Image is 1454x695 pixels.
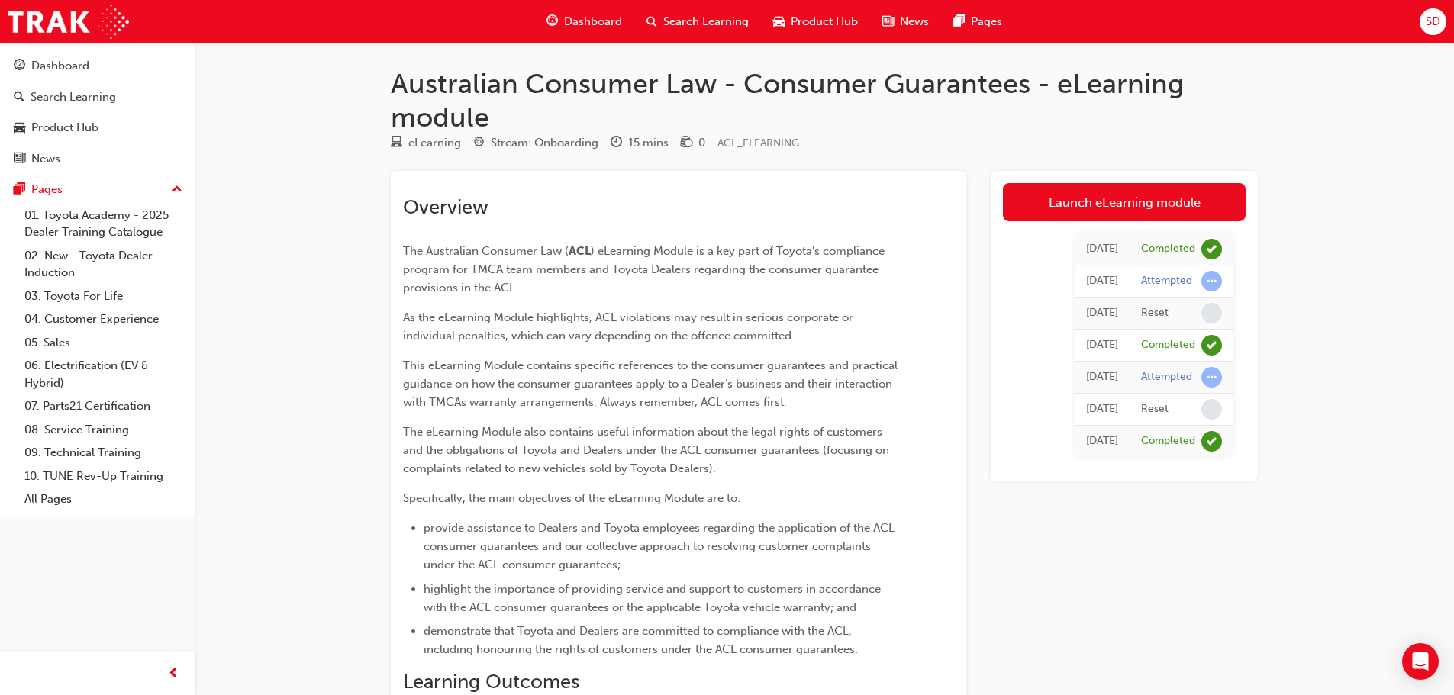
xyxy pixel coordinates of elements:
[6,83,189,111] a: Search Learning
[424,624,858,656] span: demonstrate that Toyota and Dealers are committed to compliance with the ACL, including honouring...
[14,153,25,166] span: news-icon
[681,137,692,150] span: money-icon
[18,244,189,285] a: 02. New - Toyota Dealer Induction
[14,183,25,197] span: pages-icon
[569,244,591,258] span: ACL
[628,134,669,152] div: 15 mins
[424,521,898,571] span: provide assistance to Dealers and Toyota employees regarding the application of the ACL consumer ...
[534,6,634,37] a: guage-iconDashboard
[717,137,799,150] span: Learning resource code
[1201,303,1222,323] span: learningRecordVerb_NONE-icon
[663,13,749,31] span: Search Learning
[14,121,25,135] span: car-icon
[473,134,598,153] div: Stream
[31,150,60,168] div: News
[1201,367,1222,388] span: learningRecordVerb_ATTEMPT-icon
[6,175,189,204] button: Pages
[491,134,598,152] div: Stream: Onboarding
[172,180,182,200] span: up-icon
[1141,370,1192,385] div: Attempted
[1086,433,1118,450] div: Tue Apr 12 2022 00:00:00 GMT+1000 (Australian Eastern Standard Time)
[168,664,179,684] span: prev-icon
[546,12,558,31] span: guage-icon
[1141,242,1195,256] div: Completed
[761,6,870,37] a: car-iconProduct Hub
[646,12,657,31] span: search-icon
[391,137,402,150] span: learningResourceType_ELEARNING-icon
[1141,338,1195,352] div: Completed
[611,134,669,153] div: Duration
[18,441,189,465] a: 09. Technical Training
[18,487,189,511] a: All Pages
[1086,272,1118,290] div: Thu Jan 30 2025 09:18:13 GMT+1100 (Australian Eastern Daylight Time)
[403,425,892,475] span: The eLearning Module also contains useful information about the legal rights of customers and the...
[900,13,929,31] span: News
[1201,335,1222,356] span: learningRecordVerb_COMPLETE-icon
[31,88,116,106] div: Search Learning
[1402,643,1439,680] div: Open Intercom Messenger
[391,134,461,153] div: Type
[408,134,461,152] div: eLearning
[391,67,1258,134] h1: Australian Consumer Law - Consumer Guarantees - eLearning module
[1420,8,1446,35] button: SD
[403,359,901,409] span: This eLearning Module contains specific references to the consumer guarantees and practical guida...
[1426,13,1440,31] span: SD
[791,13,858,31] span: Product Hub
[403,244,888,294] span: ) eLearning Module is a key part of Toyota’s compliance program for TMCA team members and Toyota ...
[1086,368,1118,386] div: Fri Apr 05 2024 11:55:46 GMT+1100 (Australian Eastern Daylight Time)
[564,13,622,31] span: Dashboard
[18,465,189,488] a: 10. TUNE Rev-Up Training
[1086,304,1118,322] div: Thu Jan 30 2025 09:18:12 GMT+1100 (Australian Eastern Daylight Time)
[403,244,569,258] span: The Australian Consumer Law (
[1141,402,1169,417] div: Reset
[18,331,189,355] a: 05. Sales
[14,91,24,105] span: search-icon
[6,114,189,142] a: Product Hub
[6,52,189,80] a: Dashboard
[18,204,189,244] a: 01. Toyota Academy - 2025 Dealer Training Catalogue
[403,195,488,219] span: Overview
[1086,401,1118,418] div: Fri Apr 05 2024 11:55:44 GMT+1100 (Australian Eastern Daylight Time)
[18,354,189,394] a: 06. Electrification (EV & Hybrid)
[870,6,941,37] a: news-iconNews
[473,137,485,150] span: target-icon
[1086,336,1118,354] div: Fri Apr 05 2024 11:57:29 GMT+1100 (Australian Eastern Daylight Time)
[403,491,740,505] span: Specifically, the main objectives of the eLearning Module are to:
[18,418,189,442] a: 08. Service Training
[882,12,894,31] span: news-icon
[1141,434,1195,449] div: Completed
[31,181,63,198] div: Pages
[18,285,189,308] a: 03. Toyota For Life
[941,6,1014,37] a: pages-iconPages
[6,145,189,173] a: News
[31,119,98,137] div: Product Hub
[8,5,129,39] img: Trak
[18,394,189,418] a: 07. Parts21 Certification
[1141,306,1169,320] div: Reset
[424,582,884,614] span: highlight the importance of providing service and support to customers in accordance with the ACL...
[31,57,89,75] div: Dashboard
[14,60,25,73] span: guage-icon
[1141,274,1192,288] div: Attempted
[1086,240,1118,258] div: Thu Jan 30 2025 09:21:00 GMT+1100 (Australian Eastern Daylight Time)
[773,12,785,31] span: car-icon
[1201,271,1222,291] span: learningRecordVerb_ATTEMPT-icon
[6,49,189,175] button: DashboardSearch LearningProduct HubNews
[403,670,579,693] span: Learning Outcomes
[1003,183,1246,221] a: Launch eLearning module
[1201,399,1222,420] span: learningRecordVerb_NONE-icon
[953,12,965,31] span: pages-icon
[18,307,189,331] a: 04. Customer Experience
[634,6,761,37] a: search-iconSearch Learning
[1201,431,1222,452] span: learningRecordVerb_COMPLETE-icon
[681,134,705,153] div: Price
[698,134,705,152] div: 0
[403,310,856,343] span: As the eLearning Module highlights, ACL violations may result in serious corporate or individual ...
[611,137,622,150] span: clock-icon
[1201,239,1222,259] span: learningRecordVerb_COMPLETE-icon
[971,13,1002,31] span: Pages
